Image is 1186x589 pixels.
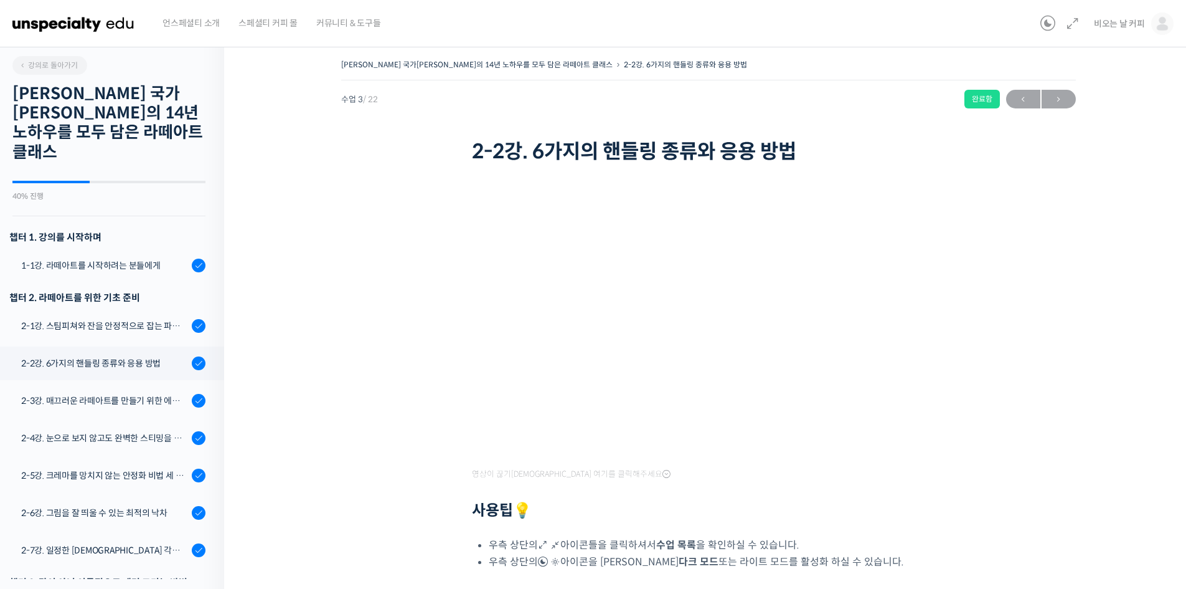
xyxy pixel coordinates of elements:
div: 2-1강. 스팀피쳐와 잔을 안정적으로 잡는 파지법 공식 [21,319,188,333]
h2: [PERSON_NAME] 국가[PERSON_NAME]의 14년 노하우를 모두 담은 라떼아트 클래스 [12,84,205,162]
a: 다음→ [1042,90,1076,108]
a: ←이전 [1006,90,1040,108]
span: → [1042,91,1076,108]
li: 우측 상단의 아이콘을 [PERSON_NAME] 또는 라이트 모드를 활성화 하실 수 있습니다. [489,553,945,570]
strong: 사용팁 [472,501,532,520]
div: 40% 진행 [12,193,205,200]
div: 2-5강. 크레마를 망치지 않는 안정화 비법 세 가지 [21,469,188,482]
h1: 2-2강. 6가지의 핸들링 종류와 응용 방법 [472,140,945,163]
div: 2-6강. 그림을 잘 띄울 수 있는 최적의 낙차 [21,506,188,520]
a: 2-2강. 6가지의 핸들링 종류와 응용 방법 [624,60,747,69]
li: 우측 상단의 아이콘들을 클릭하셔서 을 확인하실 수 있습니다. [489,537,945,553]
b: 다크 모드 [679,555,718,568]
strong: 💡 [513,501,532,520]
div: 완료함 [964,90,1000,108]
div: 챕터 2. 라떼아트를 위한 기초 준비 [9,289,205,306]
h3: 챕터 1. 강의를 시작하며 [9,229,205,246]
span: 강의로 돌아가기 [19,60,78,70]
div: 2-4강. 눈으로 보지 않고도 완벽한 스티밍을 치는 노하우 [21,431,188,445]
div: 1-1강. 라떼아트를 시작하려는 분들에게 [21,259,188,272]
div: 2-2강. 6가지의 핸들링 종류와 응용 방법 [21,357,188,370]
span: ← [1006,91,1040,108]
b: 수업 목록 [656,539,696,552]
span: 영상이 끊기[DEMOGRAPHIC_DATA] 여기를 클릭해주세요 [472,469,671,479]
span: 비오는 날 커피 [1094,18,1145,29]
span: / 22 [363,94,378,105]
div: 2-3강. 매끄러운 라떼아트를 만들기 위한 에스프레소 추출 방법 [21,394,188,408]
a: 강의로 돌아가기 [12,56,87,75]
span: 수업 3 [341,95,378,103]
div: 2-7강. 일정한 [DEMOGRAPHIC_DATA] 각도를 완성하는 방법 [21,544,188,557]
a: [PERSON_NAME] 국가[PERSON_NAME]의 14년 노하우를 모두 담은 라떼아트 클래스 [341,60,613,69]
